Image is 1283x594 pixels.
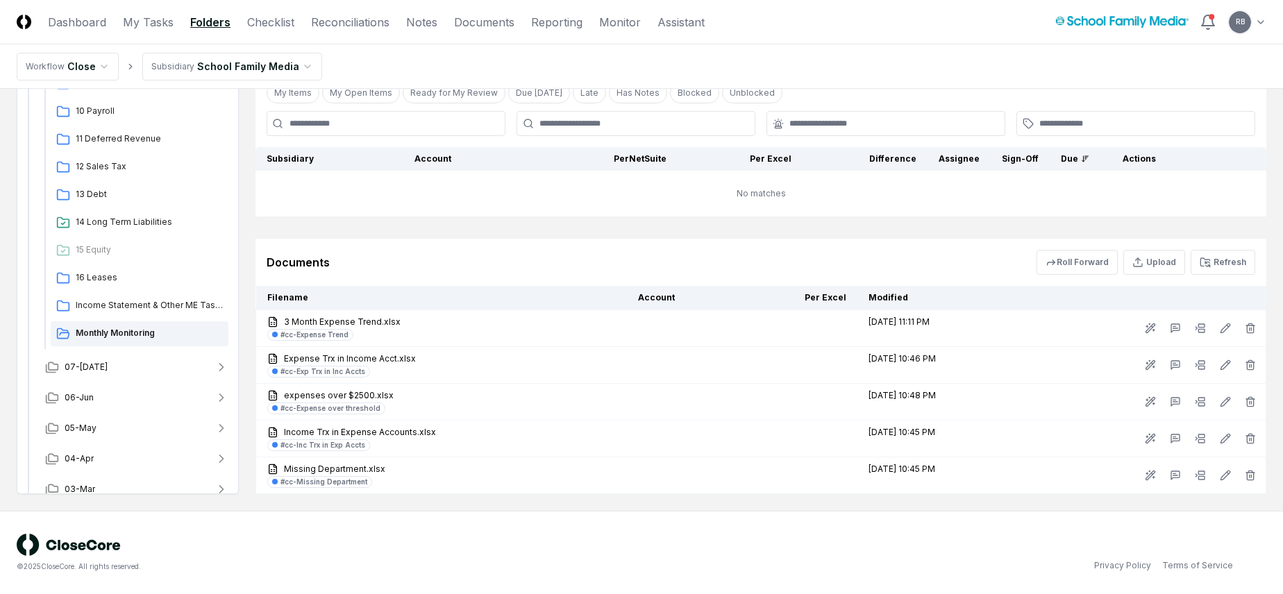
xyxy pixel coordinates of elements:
[190,14,230,31] a: Folders
[531,14,582,31] a: Reporting
[599,14,641,31] a: Monitor
[414,153,542,165] div: Account
[76,105,223,117] span: 10 Payroll
[678,147,803,171] th: Per Excel
[51,183,228,207] a: 13 Debt
[34,474,240,504] button: 03-Mar
[1123,250,1185,275] button: Upload
[857,421,1017,457] td: [DATE] 10:45 PM
[803,147,928,171] th: Difference
[322,83,400,103] button: My Open Items
[267,83,319,103] button: My Items
[857,310,1017,347] td: [DATE] 11:11 PM
[34,352,240,382] button: 07-[DATE]
[1162,559,1233,572] a: Terms of Service
[34,382,240,413] button: 06-Jun
[280,330,349,340] div: #cc-Expense Trend
[76,188,223,201] span: 13 Debt
[17,53,322,80] nav: breadcrumb
[1191,250,1255,275] button: Refresh
[311,14,389,31] a: Reconciliations
[65,483,95,495] span: 03-Mar
[34,413,240,443] button: 05-May
[609,83,667,103] button: Has Notes
[267,463,616,475] a: Missing Department.xlsx
[65,391,94,404] span: 06-Jun
[403,83,505,103] button: Ready for My Review
[267,353,616,365] a: Expense Trx in Income Acct.xlsx
[51,266,228,291] a: 16 Leases
[280,477,367,487] div: #cc-Missing Department
[991,147,1050,171] th: Sign-Off
[51,99,228,124] a: 10 Payroll
[406,14,437,31] a: Notes
[1094,559,1151,572] a: Privacy Policy
[857,347,1017,384] td: [DATE] 10:46 PM
[670,83,719,103] button: Blocked
[51,294,228,319] a: Income Statement & Other ME Tasks
[454,14,514,31] a: Documents
[267,426,616,439] a: Income Trx in Expense Accounts.xlsx
[76,271,223,284] span: 16 Leases
[76,133,223,145] span: 11 Deferred Revenue
[51,210,228,235] a: 14 Long Term Liabilities
[732,286,857,310] th: Per Excel
[26,60,65,73] div: Workflow
[267,254,330,271] div: Documents
[76,244,223,256] span: 15 Equity
[280,440,365,450] div: #cc-Inc Trx in Exp Accts
[280,403,380,414] div: #cc-Expense over threshold
[65,452,94,465] span: 04-Apr
[51,321,228,346] a: Monthly Monitoring
[256,286,628,310] th: Filename
[573,83,606,103] button: Late
[65,361,108,373] span: 07-[DATE]
[627,286,732,310] th: Account
[1037,250,1118,275] button: Roll Forward
[722,83,782,103] button: Unblocked
[1112,153,1255,165] div: Actions
[76,299,223,312] span: Income Statement & Other ME Tasks
[48,14,106,31] a: Dashboard
[1236,17,1245,27] span: RB
[17,534,121,556] img: logo
[51,127,228,152] a: 11 Deferred Revenue
[76,160,223,173] span: 12 Sales Tax
[76,327,223,339] span: Monthly Monitoring
[928,147,991,171] th: Assignee
[76,216,223,228] span: 14 Long Term Liabilities
[267,316,616,328] a: 3 Month Expense Trend.xlsx
[151,60,194,73] div: Subsidiary
[51,155,228,180] a: 12 Sales Tax
[508,83,570,103] button: Due Today
[267,389,616,402] a: expenses over $2500.xlsx
[657,14,705,31] a: Assistant
[1227,10,1252,35] button: RB
[280,366,365,377] div: #cc-Exp Trx in Inc Accts
[65,422,97,434] span: 05-May
[247,14,294,31] a: Checklist
[857,457,1017,494] td: [DATE] 10:45 PM
[17,561,641,572] div: © 2025 CloseCore. All rights reserved.
[255,147,403,171] th: Subsidiary
[123,14,174,31] a: My Tasks
[1055,16,1189,28] img: School Family Media logo
[255,171,1266,217] td: No matches
[51,238,228,263] a: 15 Equity
[34,443,240,474] button: 04-Apr
[857,384,1017,421] td: [DATE] 10:48 PM
[17,15,31,29] img: Logo
[857,286,1017,310] th: Modified
[1061,153,1089,165] div: Due
[553,147,678,171] th: Per NetSuite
